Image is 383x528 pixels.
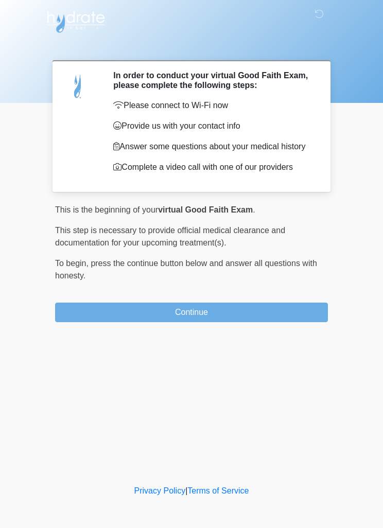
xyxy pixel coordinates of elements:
a: | [185,486,187,495]
span: . [253,205,255,214]
h1: ‎ ‎ ‎ [47,37,336,56]
img: Hydrate IV Bar - Scottsdale Logo [45,8,107,33]
span: This step is necessary to provide official medical clearance and documentation for your upcoming ... [55,226,285,247]
p: Complete a video call with one of our providers [113,161,312,173]
h2: In order to conduct your virtual Good Faith Exam, please complete the following steps: [113,71,312,90]
p: Answer some questions about your medical history [113,140,312,153]
p: Provide us with your contact info [113,120,312,132]
p: Please connect to Wi-Fi now [113,99,312,112]
button: Continue [55,303,328,322]
span: press the continue button below and answer all questions with honesty. [55,259,317,280]
a: Privacy Policy [134,486,186,495]
a: Terms of Service [187,486,249,495]
span: To begin, [55,259,91,268]
strong: virtual Good Faith Exam [158,205,253,214]
img: Agent Avatar [63,71,94,101]
span: This is the beginning of your [55,205,158,214]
